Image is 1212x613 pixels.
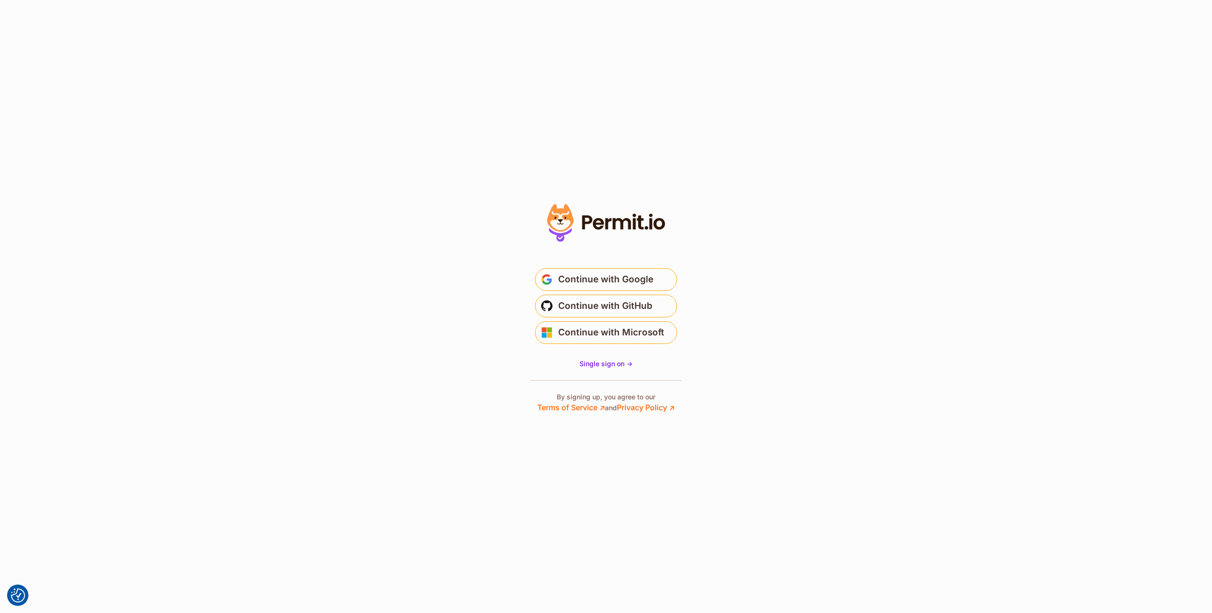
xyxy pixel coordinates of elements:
[558,272,653,287] span: Continue with Google
[579,359,633,369] a: Single sign on ->
[537,392,675,413] p: By signing up, you agree to our and
[535,321,677,344] button: Continue with Microsoft
[537,403,605,412] a: Terms of Service ↗
[535,295,677,317] button: Continue with GitHub
[579,360,633,368] span: Single sign on ->
[11,588,25,603] img: Revisit consent button
[558,325,664,340] span: Continue with Microsoft
[535,268,677,291] button: Continue with Google
[11,588,25,603] button: Consent Preferences
[617,403,675,412] a: Privacy Policy ↗
[558,298,652,314] span: Continue with GitHub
